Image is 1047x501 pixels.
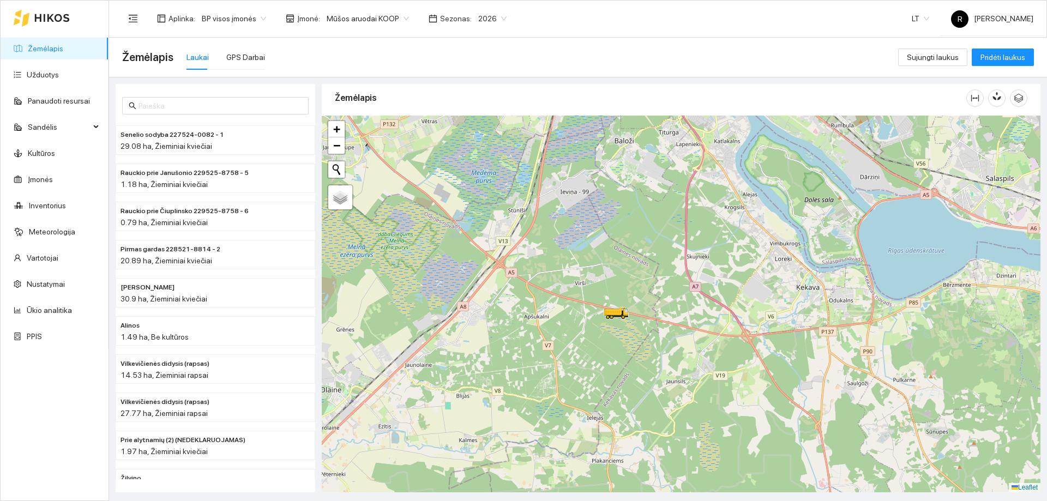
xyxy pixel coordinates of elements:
span: Rauckio prie Čiuplinsko 229525-8758 - 6 [121,206,249,216]
span: Aplinka : [169,13,195,25]
span: menu-fold [128,14,138,23]
a: Kultūros [28,149,55,158]
span: column-width [967,94,983,102]
span: Pirmas gardas 228521-8814 - 2 [121,244,220,255]
span: Sezonas : [440,13,472,25]
a: PPIS [27,332,42,341]
div: GPS Darbai [226,51,265,63]
span: calendar [429,14,437,23]
span: R [958,10,962,28]
a: Inventorius [29,201,66,210]
span: Įmonė : [297,13,320,25]
a: Panaudoti resursai [28,96,90,105]
a: Ūkio analitika [27,306,72,315]
span: Senelio sodyba 227524-0082 - 1 [121,130,224,140]
span: + [333,122,340,136]
a: Įmonės [28,175,53,184]
span: 0.79 ha, Žieminiai kviečiai [121,218,208,227]
span: Žilvino [121,473,141,484]
a: Zoom out [328,137,345,154]
a: Layers [328,185,352,209]
span: BP visos įmonės [202,10,266,27]
span: layout [157,14,166,23]
a: Pridėti laukus [972,53,1034,62]
span: − [333,138,340,152]
span: Sandėlis [28,116,90,138]
button: Pridėti laukus [972,49,1034,66]
button: column-width [966,89,984,107]
span: 27.77 ha, Žieminiai rapsai [121,409,208,418]
span: Žemėlapis [122,49,173,66]
button: Sujungti laukus [898,49,967,66]
span: Pridėti laukus [980,51,1025,63]
span: Vilkevičienės didysis (rapsas) [121,397,209,407]
button: Initiate a new search [328,161,345,178]
span: [PERSON_NAME] [951,14,1033,23]
span: Rauckio prie Janušonio 229525-8758 - 5 [121,168,249,178]
a: Žemėlapis [28,44,63,53]
input: Paieška [139,100,302,112]
span: shop [286,14,294,23]
a: Nustatymai [27,280,65,288]
a: Leaflet [1012,484,1038,491]
span: 20.89 ha, Žieminiai kviečiai [121,256,212,265]
a: Vartotojai [27,253,58,262]
a: Užduotys [27,70,59,79]
span: 1.18 ha, Žieminiai kviečiai [121,180,208,189]
span: Prie alytnamių (2) (NEDEKLARUOJAMAS) [121,435,245,445]
span: 30.9 ha, Žieminiai kviečiai [121,294,207,303]
span: LT [912,10,929,27]
span: 1.49 ha, Be kultūros [121,333,189,341]
span: 14.53 ha, Žieminiai rapsai [121,371,208,379]
span: Mūšos aruodai KOOP [327,10,409,27]
div: Laukai [186,51,209,63]
span: Vilkevičienės didysis (rapsas) [121,359,209,369]
span: Janušonio kalnas [121,282,174,293]
div: Žemėlapis [335,82,966,113]
a: Meteorologija [29,227,75,236]
span: 2026 [478,10,507,27]
span: 1.97 ha, Žieminiai kviečiai [121,447,208,456]
a: Zoom in [328,121,345,137]
button: menu-fold [122,8,144,29]
a: Sujungti laukus [898,53,967,62]
span: Alinos [121,321,140,331]
span: Sujungti laukus [907,51,959,63]
span: search [129,102,136,110]
span: 29.08 ha, Žieminiai kviečiai [121,142,212,150]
